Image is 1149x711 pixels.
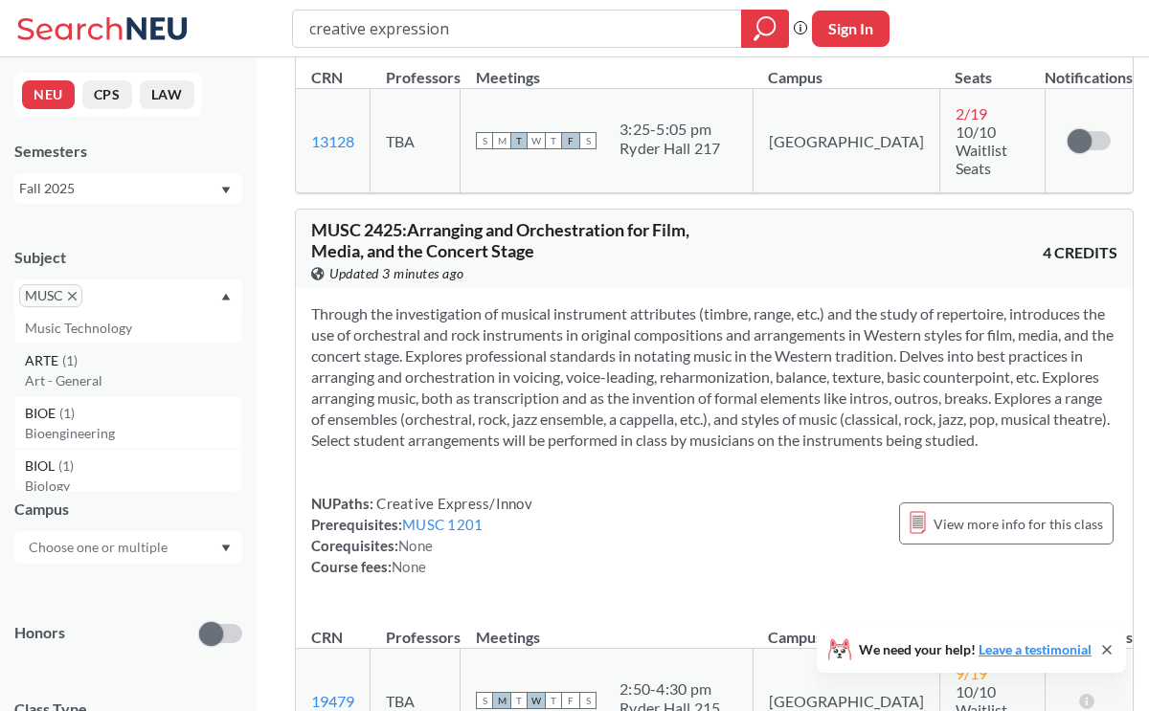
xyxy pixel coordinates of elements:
span: T [545,132,562,149]
span: ( 1 ) [62,352,78,368]
div: MUSCX to remove pillDropdown arrowMusic IndustryARTD(3)Art - Media ArtsARTG(3)Art - DesignART(2)A... [14,279,242,319]
span: BIOL [25,455,58,477]
p: Honors [14,622,65,644]
span: Creative Express/Innov [373,495,532,512]
span: 9 / 19 [956,664,987,682]
span: View more info for this class [934,512,1103,536]
span: T [510,132,528,149]
span: ( 1 ) [59,405,75,421]
button: LAW [140,80,194,109]
div: 2:50 - 4:30 pm [620,679,721,699]
button: Sign In [812,11,890,47]
th: Notifications [1045,48,1133,89]
th: Professors [371,608,461,649]
p: Bioengineering [25,424,241,443]
input: Class, professor, course number, "phrase" [307,12,728,45]
svg: Dropdown arrow [221,187,231,194]
a: Leave a testimonial [979,641,1092,657]
div: Fall 2025 [19,178,219,199]
input: Choose one or multiple [19,536,180,559]
th: Meetings [461,48,754,89]
span: S [579,692,597,709]
span: ARTE [25,350,62,371]
div: Campus [14,499,242,520]
span: ( 1 ) [58,457,74,474]
span: None [392,558,426,575]
span: S [476,132,493,149]
a: 19479 [311,692,354,710]
span: F [562,692,579,709]
span: MUSC 2425 : Arranging and Orchestration for Film, Media, and the Concert Stage [311,219,689,261]
span: T [510,692,528,709]
button: NEU [22,80,75,109]
span: M [493,692,510,709]
div: Subject [14,247,242,268]
span: MUSCX to remove pill [19,284,82,307]
span: None [398,537,433,554]
td: [GEOGRAPHIC_DATA] [753,89,939,193]
svg: magnifying glass [754,15,777,42]
span: F [562,132,579,149]
span: W [528,132,545,149]
p: Biology [25,477,241,496]
span: 2 / 19 [956,104,987,122]
div: magnifying glass [741,10,789,48]
div: Semesters [14,141,242,162]
span: 10/10 Waitlist Seats [956,122,1007,177]
a: 13128 [311,132,354,150]
span: T [545,692,562,709]
div: Dropdown arrow [14,531,242,564]
p: Music Technology [25,319,241,338]
span: S [579,132,597,149]
th: Campus [753,608,939,649]
div: Fall 2025Dropdown arrow [14,173,242,204]
a: MUSC 1201 [402,516,483,533]
div: NUPaths: Prerequisites: Corequisites: Course fees: [311,493,532,577]
span: W [528,692,545,709]
p: Art - General [25,371,241,390]
span: 4 CREDITS [1043,242,1117,263]
svg: Dropdown arrow [221,544,231,552]
svg: Dropdown arrow [221,293,231,300]
div: Ryder Hall 217 [620,139,721,158]
div: CRN [311,627,343,648]
span: M [493,132,510,149]
th: Notifications [1045,608,1133,649]
div: CRN [311,67,343,88]
th: Seats [939,608,1045,649]
th: Professors [371,48,461,89]
span: S [476,692,493,709]
span: We need your help! [859,643,1092,656]
span: Updated 3 minutes ago [329,263,464,284]
section: Through the investigation of musical instrument attributes (timbre, range, etc.) and the study of... [311,303,1117,451]
th: Seats [939,48,1045,89]
td: TBA [371,89,461,193]
div: 3:25 - 5:05 pm [620,120,721,139]
th: Campus [753,48,939,89]
th: Meetings [461,608,754,649]
span: BIOE [25,403,59,424]
button: CPS [82,80,132,109]
svg: X to remove pill [68,292,77,300]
